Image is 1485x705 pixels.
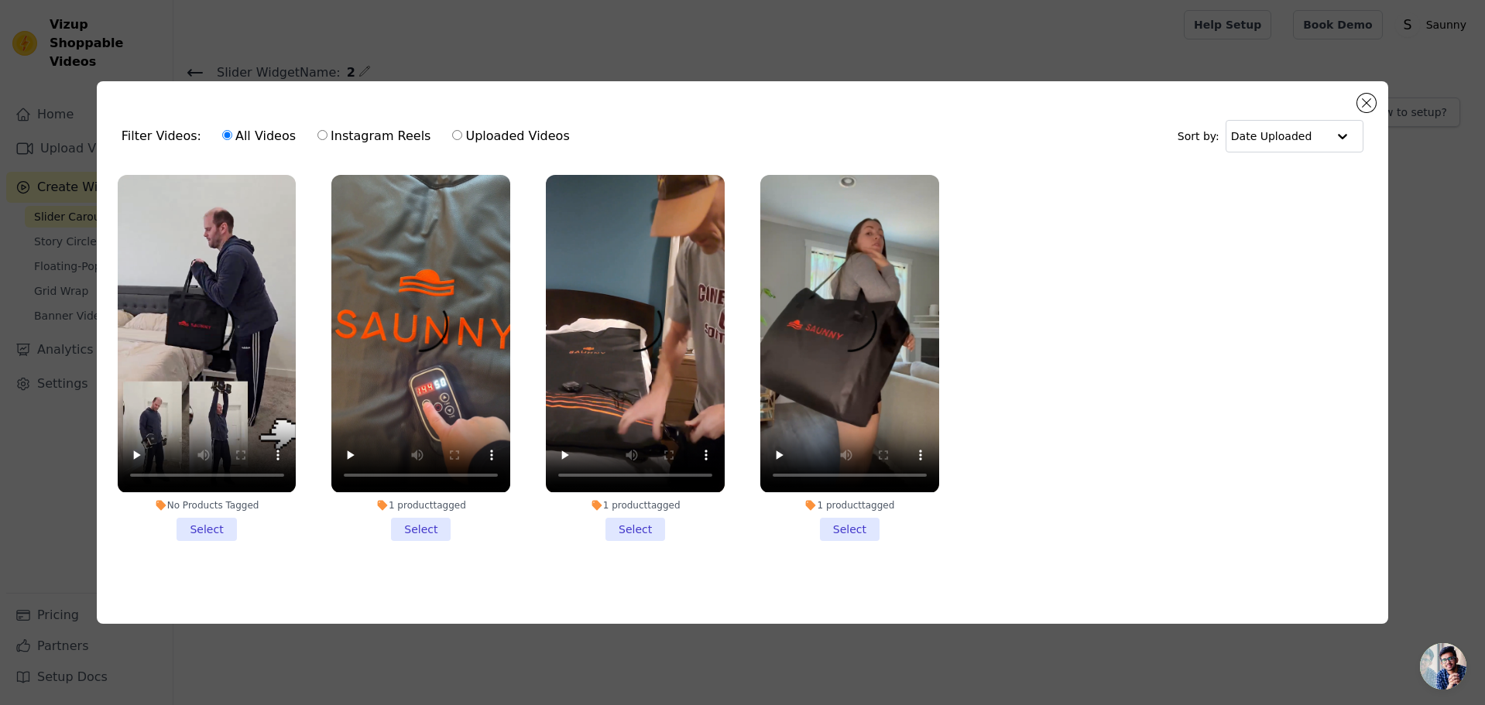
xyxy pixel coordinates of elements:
label: Instagram Reels [317,126,431,146]
div: 1 product tagged [546,499,725,512]
a: 开放式聊天 [1420,643,1466,690]
label: All Videos [221,126,297,146]
button: Close modal [1357,94,1376,112]
div: Filter Videos: [122,118,578,154]
div: No Products Tagged [118,499,297,512]
div: 1 product tagged [760,499,939,512]
div: 1 product tagged [331,499,510,512]
div: Sort by: [1178,120,1364,152]
label: Uploaded Videos [451,126,570,146]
